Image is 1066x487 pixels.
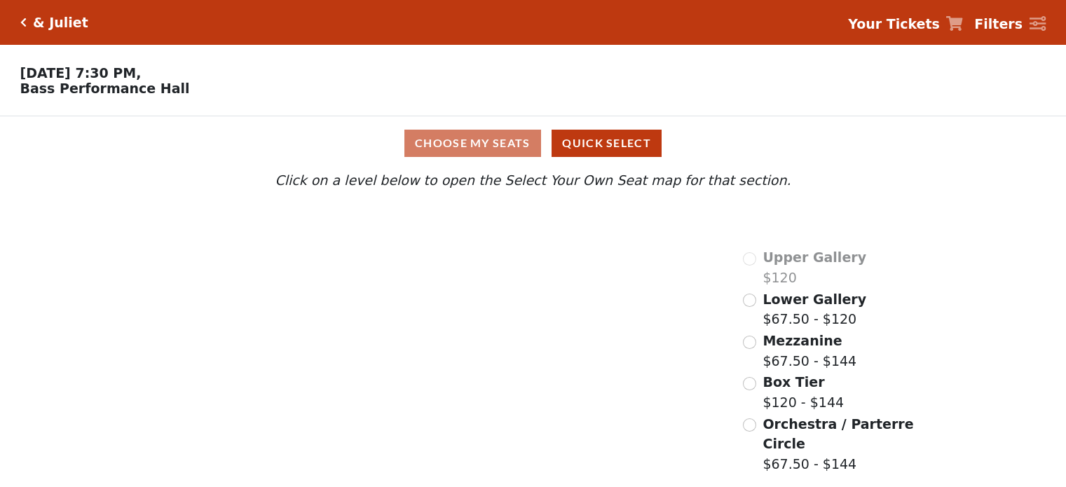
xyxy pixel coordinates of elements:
[271,212,478,262] path: Upper Gallery - Seats Available: 0
[763,331,856,371] label: $67.50 - $144
[848,14,963,34] a: Your Tickets
[763,247,866,287] label: $120
[974,16,1023,32] strong: Filters
[763,414,915,474] label: $67.50 - $144
[763,372,844,412] label: $120 - $144
[287,253,506,322] path: Lower Gallery - Seats Available: 147
[763,416,913,452] span: Orchestra / Parterre Circle
[763,289,866,329] label: $67.50 - $120
[763,374,824,390] span: Box Tier
[763,333,842,348] span: Mezzanine
[974,14,1046,34] a: Filters
[763,249,866,265] span: Upper Gallery
[848,16,940,32] strong: Your Tickets
[20,18,27,27] a: Click here to go back to filters
[763,291,866,307] span: Lower Gallery
[143,170,922,191] p: Click on a level below to open the Select Your Own Seat map for that section.
[552,130,662,157] button: Quick Select
[33,15,88,31] h5: & Juliet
